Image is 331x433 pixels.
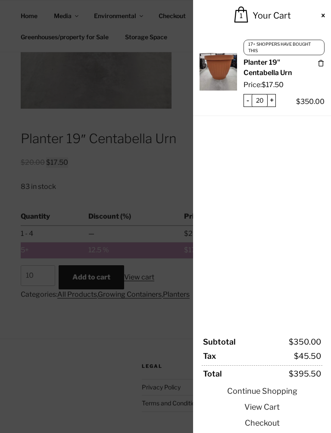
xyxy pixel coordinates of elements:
[268,94,275,107] span: +
[202,417,322,429] a: Checkout
[203,336,289,348] span: Subtotal
[202,401,322,413] a: View Cart
[244,40,325,55] div: 17+ shoppers have bought this
[289,337,321,346] bdi: 350.00
[244,58,292,77] a: Planter 19" Centabella Urn
[244,80,312,92] div: Price:
[296,97,325,106] bdi: 350.00
[296,97,300,106] span: $
[202,385,322,397] a: Continue Shopping
[262,81,284,89] bdi: 17.50
[203,368,289,380] span: Total
[294,351,321,361] bdi: 45.50
[289,369,294,378] span: $
[253,9,291,22] span: Your Cart
[262,81,266,89] span: $
[289,337,294,346] span: $
[233,6,249,26] span: 1
[244,94,252,107] span: -
[294,351,299,361] span: $
[200,53,237,91] img: Planter 19" Centabella Urn
[203,350,294,362] span: Tax
[289,369,321,378] bdi: 395.50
